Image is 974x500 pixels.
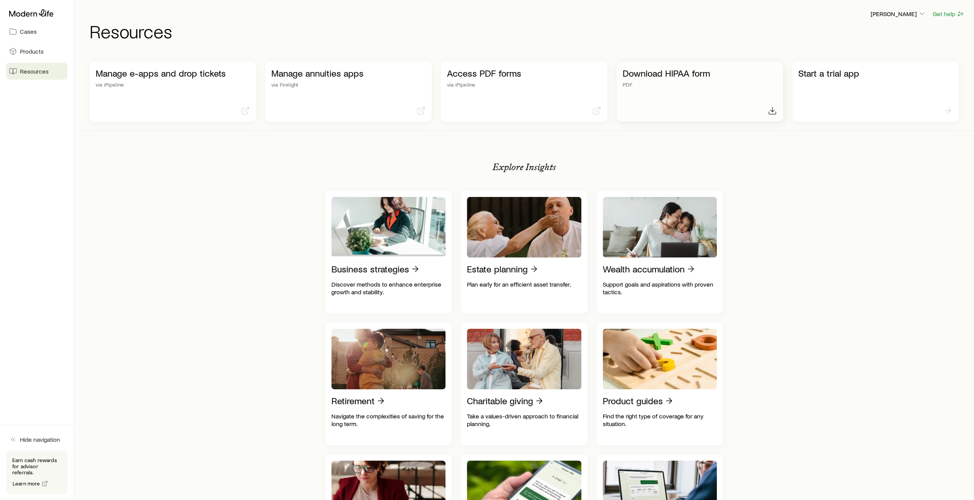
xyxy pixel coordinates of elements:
img: Retirement [331,329,446,389]
a: Cases [6,23,67,40]
p: Plan early for an efficient asset transfer. [467,280,581,288]
p: PDF [623,82,777,88]
span: Hide navigation [20,436,60,443]
p: Estate planning [467,264,528,274]
img: Estate planning [467,197,581,257]
p: Product guides [603,395,663,406]
a: Wealth accumulationSupport goals and aspirations with proven tactics. [597,191,723,313]
div: Earn cash rewards for advisor referrals.Learn more [6,451,67,494]
a: Products [6,43,67,60]
p: Explore Insights [493,162,556,172]
p: Manage e-apps and drop tickets [96,68,250,79]
span: Learn more [13,481,40,486]
p: via iPipeline [96,82,250,88]
p: Support goals and aspirations with proven tactics. [603,280,717,296]
p: [PERSON_NAME] [871,10,926,18]
p: Start a trial app [798,68,953,79]
p: via Firelight [271,82,426,88]
p: via iPipeline [447,82,601,88]
p: Find the right type of coverage for any situation. [603,412,717,428]
p: Download HIPAA form [623,68,777,79]
button: [PERSON_NAME] [870,10,926,19]
span: Cases [20,28,37,35]
h1: Resources [90,22,965,40]
a: Business strategiesDiscover methods to enhance enterprise growth and stability. [325,191,452,313]
span: Resources [20,67,49,75]
p: Charitable giving [467,395,533,406]
p: Navigate the complexities of saving for the long term. [331,412,446,428]
p: Earn cash rewards for advisor referrals. [12,457,61,475]
a: Product guidesFind the right type of coverage for any situation. [597,323,723,445]
a: RetirementNavigate the complexities of saving for the long term. [325,323,452,445]
p: Wealth accumulation [603,264,685,274]
button: Get help [932,10,965,18]
img: Business strategies [331,197,446,257]
p: Take a values-driven approach to financial planning. [467,412,581,428]
a: Estate planningPlan early for an efficient asset transfer. [461,191,587,313]
p: Access PDF forms [447,68,601,79]
button: Hide navigation [6,431,67,448]
a: Download HIPAA formPDF [617,62,783,121]
img: Product guides [603,329,717,389]
p: Discover methods to enhance enterprise growth and stability. [331,280,446,296]
a: Charitable givingTake a values-driven approach to financial planning. [461,323,587,445]
p: Business strategies [331,264,409,274]
img: Charitable giving [467,329,581,389]
a: Resources [6,63,67,80]
span: Products [20,48,44,55]
p: Retirement [331,395,375,406]
img: Wealth accumulation [603,197,717,257]
p: Manage annuities apps [271,68,426,79]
